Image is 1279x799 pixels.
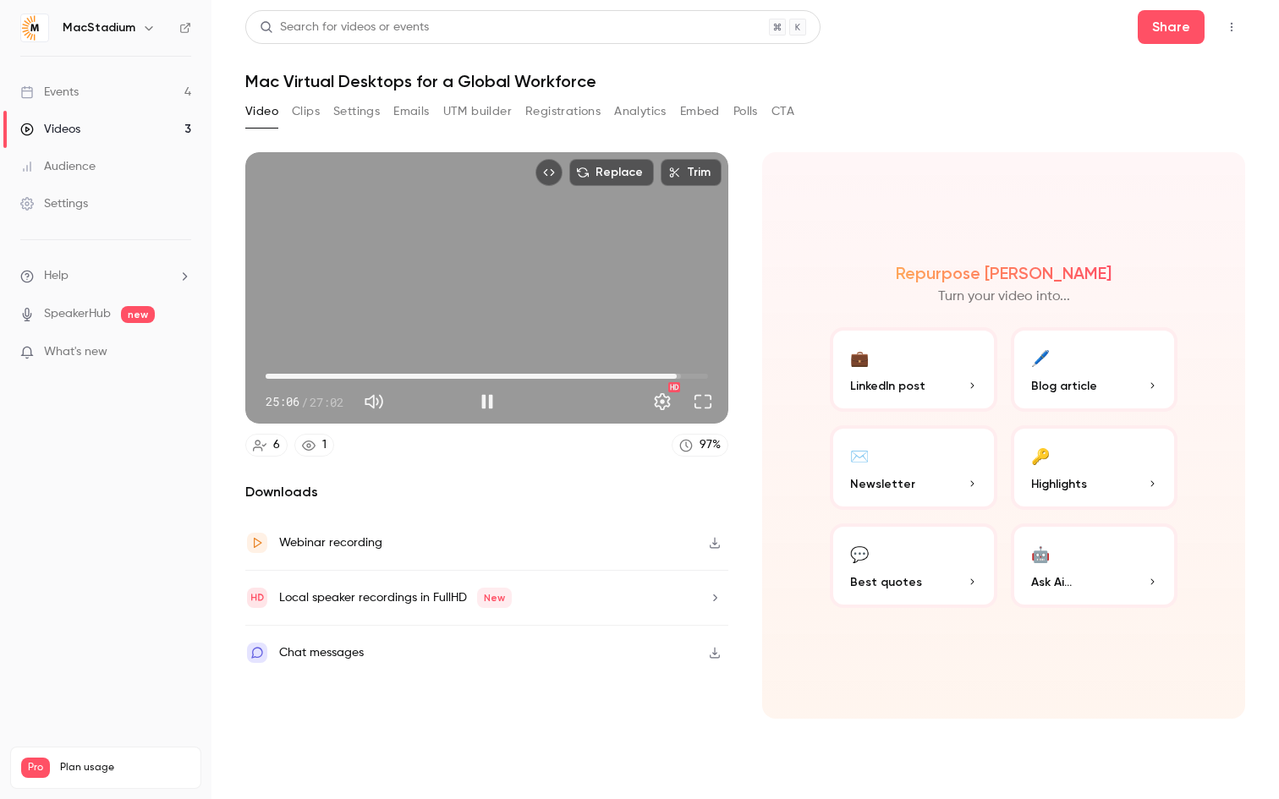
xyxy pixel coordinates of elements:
[20,195,88,212] div: Settings
[44,305,111,323] a: SpeakerHub
[1011,327,1178,412] button: 🖊️Blog article
[310,393,343,411] span: 27:02
[1031,344,1050,370] div: 🖊️
[279,588,512,608] div: Local speaker recordings in FullHD
[245,98,278,125] button: Video
[333,98,380,125] button: Settings
[668,382,680,392] div: HD
[1031,377,1097,395] span: Blog article
[301,393,308,411] span: /
[614,98,667,125] button: Analytics
[245,482,728,502] h2: Downloads
[279,643,364,663] div: Chat messages
[292,98,320,125] button: Clips
[850,377,925,395] span: LinkedIn post
[245,434,288,457] a: 6
[850,540,869,566] div: 💬
[266,393,299,411] span: 25:06
[1011,523,1178,608] button: 🤖Ask Ai...
[322,436,327,454] div: 1
[645,385,679,419] button: Settings
[830,523,997,608] button: 💬Best quotes
[1218,14,1245,41] button: Top Bar Actions
[260,19,429,36] div: Search for videos or events
[1138,10,1205,44] button: Share
[733,98,758,125] button: Polls
[21,758,50,778] span: Pro
[20,84,79,101] div: Events
[477,588,512,608] span: New
[121,306,155,323] span: new
[63,19,135,36] h6: MacStadium
[896,263,1112,283] h2: Repurpose [PERSON_NAME]
[279,533,382,553] div: Webinar recording
[21,14,48,41] img: MacStadium
[443,98,512,125] button: UTM builder
[830,425,997,510] button: ✉️Newsletter
[850,344,869,370] div: 💼
[1031,540,1050,566] div: 🤖
[20,158,96,175] div: Audience
[830,327,997,412] button: 💼LinkedIn post
[672,434,728,457] a: 97%
[569,159,654,186] button: Replace
[393,98,429,125] button: Emails
[245,71,1245,91] h1: Mac Virtual Desktops for a Global Workforce
[171,345,191,360] iframe: Noticeable Trigger
[20,267,191,285] li: help-dropdown-opener
[686,385,720,419] button: Full screen
[680,98,720,125] button: Embed
[661,159,722,186] button: Trim
[850,442,869,468] div: ✉️
[535,159,563,186] button: Embed video
[938,287,1070,307] p: Turn your video into...
[1031,442,1050,468] div: 🔑
[294,434,334,457] a: 1
[60,761,190,774] span: Plan usage
[1011,425,1178,510] button: 🔑Highlights
[1031,475,1087,493] span: Highlights
[850,475,915,493] span: Newsletter
[273,436,280,454] div: 6
[357,385,391,419] button: Mute
[850,573,922,591] span: Best quotes
[700,436,721,454] div: 97 %
[44,343,107,361] span: What's new
[20,121,80,138] div: Videos
[1031,573,1072,591] span: Ask Ai...
[771,98,794,125] button: CTA
[266,393,343,411] div: 25:06
[470,385,504,419] button: Pause
[44,267,69,285] span: Help
[525,98,601,125] button: Registrations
